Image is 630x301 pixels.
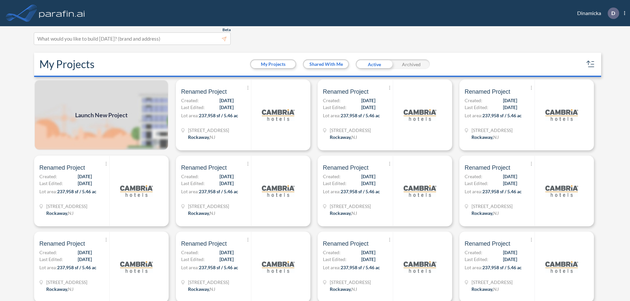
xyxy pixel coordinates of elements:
span: Last Edited: [181,104,205,111]
span: [DATE] [503,173,517,180]
div: Rockaway, NJ [472,210,499,216]
span: Renamed Project [181,88,227,96]
button: Shared With Me [304,60,348,68]
img: logo [404,175,436,207]
span: Lot area: [181,113,199,118]
img: logo [120,175,153,207]
img: logo [262,175,295,207]
button: sort [585,59,596,69]
span: Rockaway , [330,286,351,292]
span: [DATE] [361,104,375,111]
span: Created: [39,173,57,180]
span: Rockaway , [188,210,210,216]
span: 321 Mt Hope Ave [188,127,229,134]
span: [DATE] [361,180,375,187]
div: Rockaway, NJ [472,134,499,141]
span: [DATE] [220,256,234,263]
div: Rockaway, NJ [46,286,73,292]
span: Renamed Project [465,88,510,96]
div: Archived [393,59,430,69]
span: [DATE] [503,256,517,263]
a: Launch New Project [34,80,169,150]
span: [DATE] [78,173,92,180]
div: Rockaway, NJ [472,286,499,292]
span: [DATE] [503,249,517,256]
span: NJ [210,134,215,140]
span: Rockaway , [46,210,68,216]
span: 321 Mt Hope Ave [188,203,229,210]
span: Created: [323,249,341,256]
span: Created: [465,173,482,180]
span: Created: [181,173,199,180]
span: Lot area: [39,189,57,194]
span: Created: [323,173,341,180]
p: D [611,10,615,16]
span: NJ [351,210,357,216]
span: Created: [181,249,199,256]
span: NJ [210,286,215,292]
img: add [34,80,169,150]
span: [DATE] [503,97,517,104]
span: [DATE] [78,256,92,263]
span: Lot area: [323,113,341,118]
span: Rockaway , [330,134,351,140]
span: 321 Mt Hope Ave [472,127,513,134]
span: Renamed Project [39,240,85,248]
div: Rockaway, NJ [46,210,73,216]
span: NJ [68,286,73,292]
img: logo [545,175,578,207]
span: Lot area: [465,265,482,270]
span: [DATE] [361,256,375,263]
span: Rockaway , [46,286,68,292]
span: Renamed Project [323,88,368,96]
span: 237,958 sf / 5.46 ac [57,265,96,270]
span: [DATE] [220,173,234,180]
span: [DATE] [78,249,92,256]
span: Renamed Project [39,164,85,172]
span: Last Edited: [465,256,488,263]
span: [DATE] [361,97,375,104]
span: [DATE] [220,104,234,111]
span: Renamed Project [465,164,510,172]
div: Active [356,59,393,69]
span: NJ [351,286,357,292]
span: Last Edited: [465,180,488,187]
span: NJ [210,210,215,216]
span: Lot area: [465,189,482,194]
span: Lot area: [39,265,57,270]
span: Last Edited: [323,104,346,111]
span: Lot area: [323,265,341,270]
span: 321 Mt Hope Ave [330,203,371,210]
span: [DATE] [503,104,517,111]
span: Last Edited: [323,256,346,263]
span: NJ [493,210,499,216]
span: 321 Mt Hope Ave [330,127,371,134]
span: Lot area: [465,113,482,118]
span: 237,958 sf / 5.46 ac [482,113,522,118]
span: [DATE] [220,180,234,187]
span: [DATE] [503,180,517,187]
span: [DATE] [361,173,375,180]
span: Rockaway , [472,210,493,216]
span: Launch New Project [75,111,128,120]
span: Lot area: [181,265,199,270]
span: NJ [68,210,73,216]
span: 321 Mt Hope Ave [46,279,87,286]
span: 237,958 sf / 5.46 ac [199,265,238,270]
img: logo [262,251,295,283]
img: logo [262,99,295,131]
span: Rockaway , [330,210,351,216]
div: Rockaway, NJ [330,210,357,216]
span: NJ [351,134,357,140]
span: Created: [323,97,341,104]
span: 237,958 sf / 5.46 ac [482,265,522,270]
div: Rockaway, NJ [330,134,357,141]
span: Rockaway , [472,134,493,140]
span: 237,958 sf / 5.46 ac [57,189,96,194]
img: logo [545,251,578,283]
span: Renamed Project [323,164,368,172]
span: Renamed Project [323,240,368,248]
span: 321 Mt Hope Ave [46,203,87,210]
button: My Projects [251,60,295,68]
span: NJ [493,286,499,292]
